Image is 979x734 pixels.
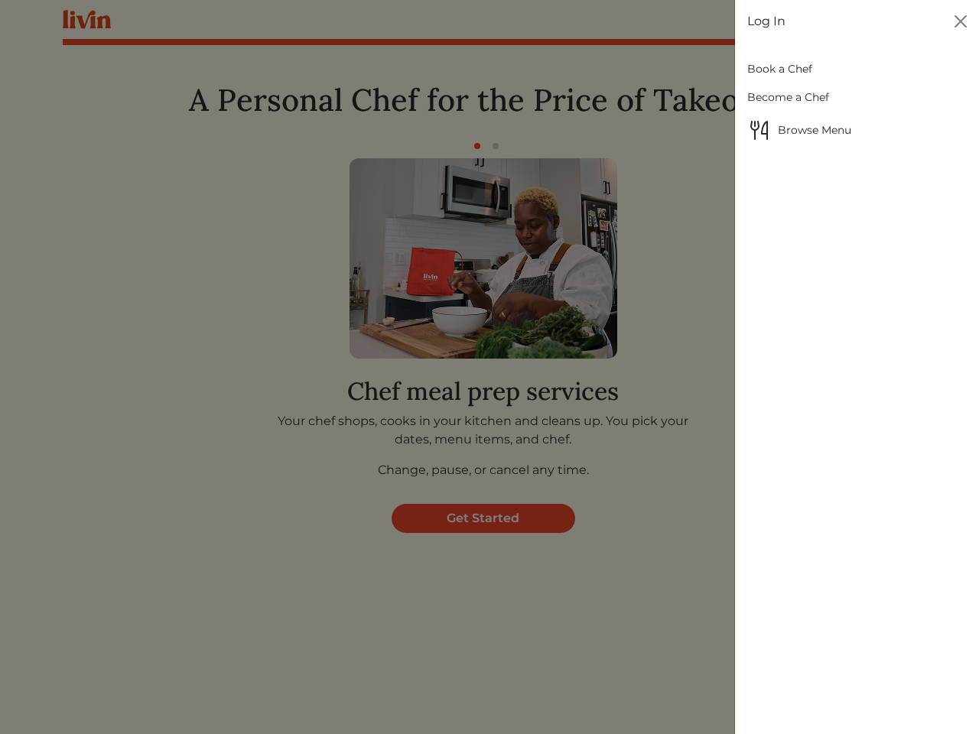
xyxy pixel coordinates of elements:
[747,112,967,148] a: Browse MenuBrowse Menu
[747,55,967,83] a: Book a Chef
[747,118,772,142] img: Browse Menu
[747,83,967,112] a: Become a Chef
[747,118,967,142] span: Browse Menu
[948,9,973,34] button: Close
[747,12,785,31] a: Log In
